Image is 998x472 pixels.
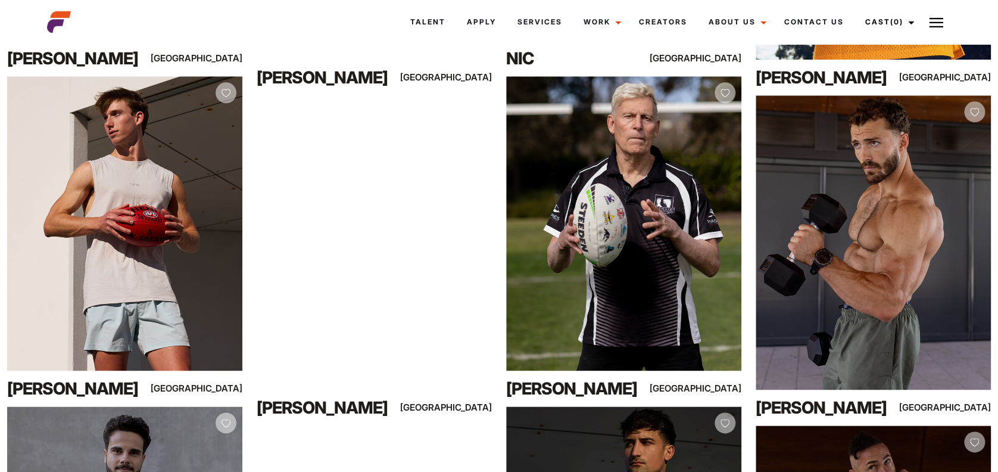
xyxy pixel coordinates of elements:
[7,46,148,70] div: [PERSON_NAME]
[921,70,991,85] div: [GEOGRAPHIC_DATA]
[506,377,647,400] div: [PERSON_NAME]
[456,6,507,38] a: Apply
[257,396,398,420] div: [PERSON_NAME]
[573,6,628,38] a: Work
[756,396,897,420] div: [PERSON_NAME]
[7,377,148,400] div: [PERSON_NAME]
[774,6,854,38] a: Contact Us
[671,381,742,396] div: [GEOGRAPHIC_DATA]
[929,15,943,30] img: Burger icon
[506,46,647,70] div: Nic
[507,6,573,38] a: Services
[628,6,698,38] a: Creators
[172,51,243,66] div: [GEOGRAPHIC_DATA]
[422,400,492,415] div: [GEOGRAPHIC_DATA]
[257,66,398,89] div: [PERSON_NAME]
[890,17,903,26] span: (0)
[47,10,71,34] img: cropped-aefm-brand-fav-22-square.png
[400,6,456,38] a: Talent
[854,6,921,38] a: Cast(0)
[422,70,492,85] div: [GEOGRAPHIC_DATA]
[172,381,243,396] div: [GEOGRAPHIC_DATA]
[756,66,897,89] div: [PERSON_NAME]
[671,51,742,66] div: [GEOGRAPHIC_DATA]
[921,400,991,415] div: [GEOGRAPHIC_DATA]
[698,6,774,38] a: About Us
